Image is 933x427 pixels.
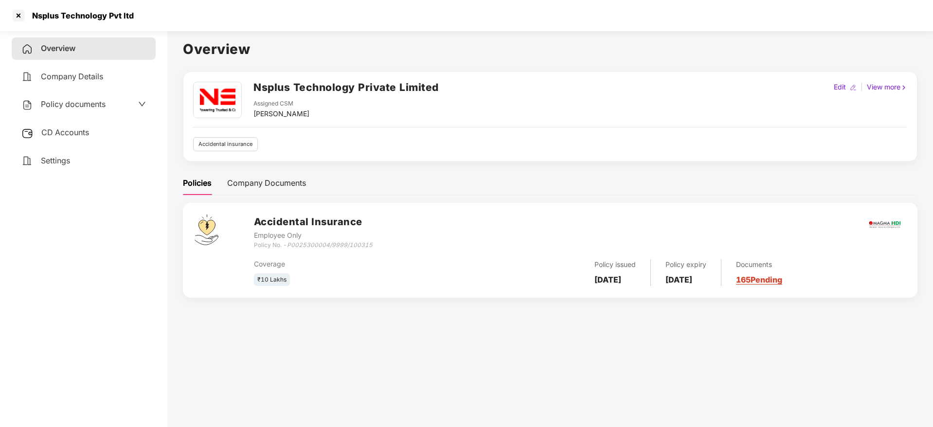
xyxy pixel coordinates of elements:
div: Employee Only [254,230,373,241]
span: CD Accounts [41,127,89,137]
div: | [859,82,865,92]
h2: Nsplus Technology Private Limited [253,79,439,95]
h1: Overview [183,38,917,60]
a: 165 Pending [736,275,782,285]
div: Accidental insurance [193,137,258,151]
div: Policies [183,177,212,189]
div: Policy expiry [665,259,706,270]
div: Nsplus Technology Pvt ltd [26,11,134,20]
span: Company Details [41,71,103,81]
img: svg+xml;base64,PHN2ZyB4bWxucz0iaHR0cDovL3d3dy53My5vcmcvMjAwMC9zdmciIHdpZHRoPSIyNCIgaGVpZ2h0PSIyNC... [21,43,33,55]
img: svg+xml;base64,PHN2ZyB3aWR0aD0iMjUiIGhlaWdodD0iMjQiIHZpZXdCb3g9IjAgMCAyNSAyNCIgZmlsbD0ibm9uZSIgeG... [21,127,34,139]
span: Settings [41,156,70,165]
img: rightIcon [900,84,907,91]
div: View more [865,82,909,92]
div: Company Documents [227,177,306,189]
img: editIcon [850,84,857,91]
img: svg+xml;base64,PHN2ZyB4bWxucz0iaHR0cDovL3d3dy53My5vcmcvMjAwMC9zdmciIHdpZHRoPSIyNCIgaGVpZ2h0PSIyNC... [21,155,33,167]
b: [DATE] [594,275,621,285]
div: ₹10 Lakhs [254,273,290,286]
div: Documents [736,259,782,270]
span: Policy documents [41,99,106,109]
i: P0025300004/9999/100315 [287,241,373,249]
div: [PERSON_NAME] [253,108,309,119]
div: Policy issued [594,259,636,270]
div: Assigned CSM [253,99,309,108]
span: Overview [41,43,75,53]
div: Coverage [254,259,471,269]
img: svg+xml;base64,PHN2ZyB4bWxucz0iaHR0cDovL3d3dy53My5vcmcvMjAwMC9zdmciIHdpZHRoPSIyNCIgaGVpZ2h0PSIyNC... [21,99,33,111]
img: svg+xml;base64,PHN2ZyB4bWxucz0iaHR0cDovL3d3dy53My5vcmcvMjAwMC9zdmciIHdpZHRoPSIyNCIgaGVpZ2h0PSIyNC... [21,71,33,83]
img: svg+xml;base64,PHN2ZyB4bWxucz0iaHR0cDovL3d3dy53My5vcmcvMjAwMC9zdmciIHdpZHRoPSI0OS4zMjEiIGhlaWdodD... [195,214,218,245]
img: magma.png [868,208,902,242]
img: new-nsp-logo%20(2).png [195,82,240,118]
div: Policy No. - [254,241,373,250]
span: down [138,100,146,108]
div: Edit [832,82,848,92]
h3: Accidental Insurance [254,214,373,230]
b: [DATE] [665,275,692,285]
